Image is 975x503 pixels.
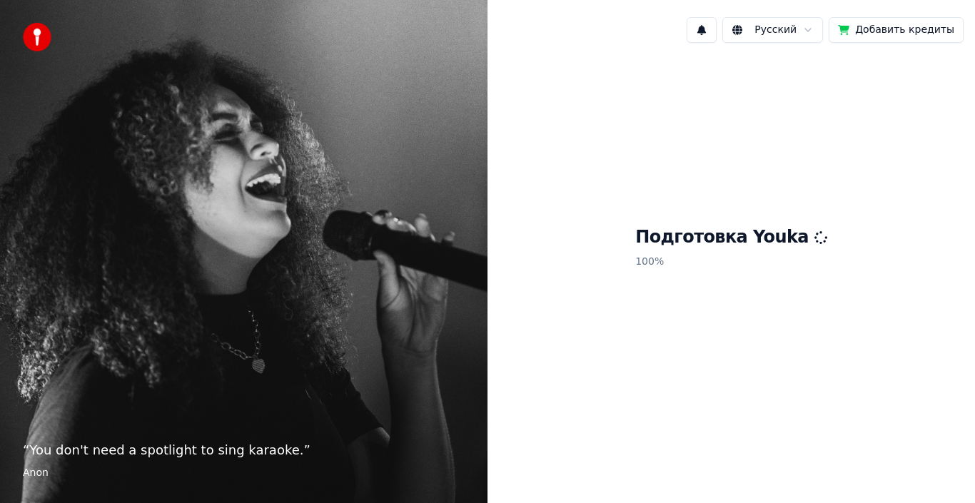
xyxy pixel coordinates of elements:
img: youka [23,23,51,51]
p: 100 % [635,249,827,275]
button: Добавить кредиты [829,17,964,43]
footer: Anon [23,466,465,480]
h1: Подготовка Youka [635,226,827,249]
p: “ You don't need a spotlight to sing karaoke. ” [23,440,465,460]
